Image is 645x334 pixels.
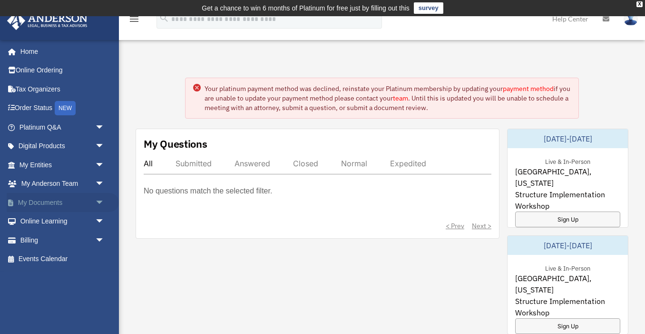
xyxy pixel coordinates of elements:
[503,84,554,93] a: payment method
[624,12,638,26] img: User Pic
[7,61,119,80] a: Online Ordering
[95,212,114,232] span: arrow_drop_down
[144,137,207,151] div: My Questions
[341,159,367,168] div: Normal
[95,155,114,175] span: arrow_drop_down
[7,155,119,174] a: My Entitiesarrow_drop_down
[95,137,114,156] span: arrow_drop_down
[414,2,443,14] a: survey
[55,101,76,115] div: NEW
[7,42,114,61] a: Home
[515,318,620,334] a: Sign Up
[7,137,119,156] a: Digital Productsarrow_drop_down
[7,118,119,137] a: Platinum Q&Aarrow_drop_down
[508,129,628,148] div: [DATE]-[DATE]
[95,174,114,194] span: arrow_drop_down
[390,159,426,168] div: Expedited
[515,295,620,318] span: Structure Implementation Workshop
[7,231,119,250] a: Billingarrow_drop_down
[515,166,620,189] span: [GEOGRAPHIC_DATA], [US_STATE]
[515,212,620,227] a: Sign Up
[144,184,272,198] p: No questions match the selected filter.
[7,174,119,193] a: My Anderson Teamarrow_drop_down
[515,189,620,212] span: Structure Implementation Workshop
[537,156,598,166] div: Live & In-Person
[515,273,620,295] span: [GEOGRAPHIC_DATA], [US_STATE]
[95,118,114,137] span: arrow_drop_down
[7,193,119,212] a: My Documentsarrow_drop_down
[537,263,598,273] div: Live & In-Person
[7,80,119,99] a: Tax Organizers
[7,212,119,231] a: Online Learningarrow_drop_down
[7,250,119,269] a: Events Calendar
[4,11,90,30] img: Anderson Advisors Platinum Portal
[128,13,140,25] i: menu
[176,159,212,168] div: Submitted
[235,159,270,168] div: Answered
[95,231,114,250] span: arrow_drop_down
[7,99,119,118] a: Order StatusNEW
[205,84,571,112] div: Your platinum payment method was declined, reinstate your Platinum membership by updating your if...
[128,17,140,25] a: menu
[159,13,169,23] i: search
[144,159,153,168] div: All
[95,193,114,213] span: arrow_drop_down
[393,94,408,102] a: team
[293,159,318,168] div: Closed
[508,236,628,255] div: [DATE]-[DATE]
[636,1,643,7] div: close
[202,2,410,14] div: Get a chance to win 6 months of Platinum for free just by filling out this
